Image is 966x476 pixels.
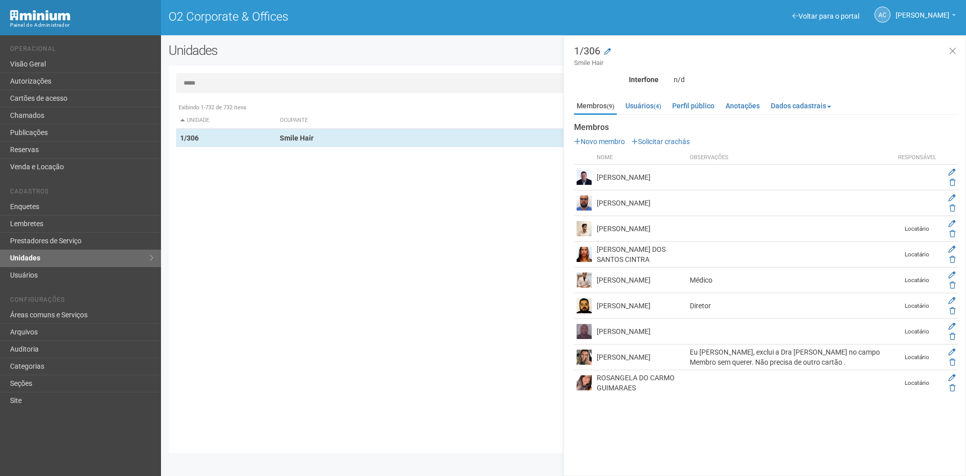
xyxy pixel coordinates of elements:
th: Responsável [892,151,942,165]
a: Excluir membro [949,332,955,341]
a: Solicitar crachás [631,138,690,146]
a: Editar membro [948,271,955,279]
a: AC [874,7,891,23]
a: Excluir membro [949,384,955,392]
strong: Membros [574,123,958,132]
td: [PERSON_NAME] [594,190,687,216]
small: (4) [654,103,661,110]
th: Observações [687,151,892,165]
a: Novo membro [574,138,625,146]
th: Nome [594,151,687,165]
td: Locatário [892,319,942,345]
img: user.png [577,221,592,236]
div: Painel do Administrador [10,21,153,30]
td: Locatário [892,345,942,370]
img: user.png [577,375,592,390]
a: Editar membro [948,194,955,202]
a: Excluir membro [949,255,955,263]
div: Exibindo 1-732 de 732 itens [176,103,951,112]
h3: 1/306 [574,46,958,67]
div: n/d [666,75,965,84]
td: [PERSON_NAME] [594,216,687,242]
a: Excluir membro [949,178,955,186]
div: Interfone [567,75,666,84]
a: Editar membro [948,245,955,253]
td: [PERSON_NAME] [594,293,687,319]
td: Locatário [892,267,942,293]
a: Modificar a unidade [604,47,611,57]
a: [PERSON_NAME] [896,13,956,21]
td: Diretor [687,293,892,319]
a: Excluir membro [949,281,955,289]
a: Editar membro [948,220,955,228]
img: user.png [577,324,592,339]
strong: 1/306 [180,134,199,142]
th: Ocupante: activate to sort column ascending [276,112,617,129]
li: Configurações [10,296,153,307]
a: Editar membro [948,348,955,356]
small: (9) [607,103,614,110]
td: [PERSON_NAME] [594,345,687,370]
img: Minium [10,10,70,21]
h2: Unidades [169,43,489,58]
td: Locatário [892,242,942,267]
img: user.png [577,298,592,313]
a: Excluir membro [949,230,955,238]
a: Perfil público [670,98,717,113]
a: Voltar para o portal [792,12,859,20]
a: Excluir membro [949,307,955,315]
td: [PERSON_NAME] [594,165,687,190]
a: Editar membro [948,374,955,382]
td: [PERSON_NAME] DOS SANTOS CINTRA [594,242,687,267]
img: user.png [577,350,592,365]
h1: O2 Corporate & Offices [169,10,556,23]
th: Unidade: activate to sort column descending [176,112,276,129]
a: Dados cadastrais [768,98,834,113]
span: Ana Carla de Carvalho Silva [896,2,949,19]
a: Editar membro [948,297,955,305]
a: Editar membro [948,322,955,330]
a: Excluir membro [949,204,955,212]
td: Locatário [892,216,942,242]
li: Operacional [10,45,153,56]
td: [PERSON_NAME] [594,319,687,345]
td: [PERSON_NAME] [594,267,687,293]
strong: Smile Hair [280,134,313,142]
td: Locatário [892,293,942,319]
li: Cadastros [10,188,153,198]
img: user.png [577,195,592,211]
td: Locatário [892,370,942,396]
td: Médico [687,267,892,293]
td: ROSANGELA DO CARMO GUIMARAES [594,370,687,396]
a: Editar membro [948,168,955,176]
img: user.png [577,170,592,185]
a: Excluir membro [949,358,955,366]
a: Membros(9) [574,98,617,115]
img: user.png [577,273,592,288]
td: Eu [PERSON_NAME], exclui a Dra [PERSON_NAME] no campo Membro sem querer. Não precisa de outro car... [687,345,892,370]
a: Usuários(4) [623,98,664,113]
img: user.png [577,247,592,262]
small: Smile Hair [574,58,958,67]
a: Anotações [723,98,762,113]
